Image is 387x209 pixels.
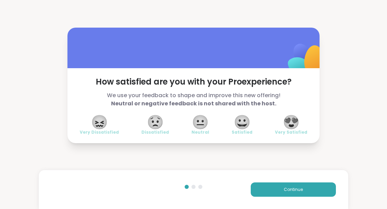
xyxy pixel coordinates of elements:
span: Continue [284,186,303,193]
span: 😐 [192,116,209,128]
span: We use your feedback to shape and improve this new offering! [80,91,307,108]
span: 😖 [91,116,108,128]
button: Continue [251,182,336,197]
span: Very Satisfied [275,130,307,135]
span: 😟 [147,116,164,128]
b: Neutral or negative feedback is not shared with the host. [111,100,276,107]
span: 😀 [234,116,251,128]
span: Very Dissatisfied [80,130,119,135]
span: Dissatisfied [141,130,169,135]
span: Neutral [191,130,209,135]
span: How satisfied are you with your Pro experience? [80,76,307,87]
span: Satisfied [232,130,252,135]
img: ShareWell Logomark [272,26,340,94]
span: 😍 [283,116,300,128]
